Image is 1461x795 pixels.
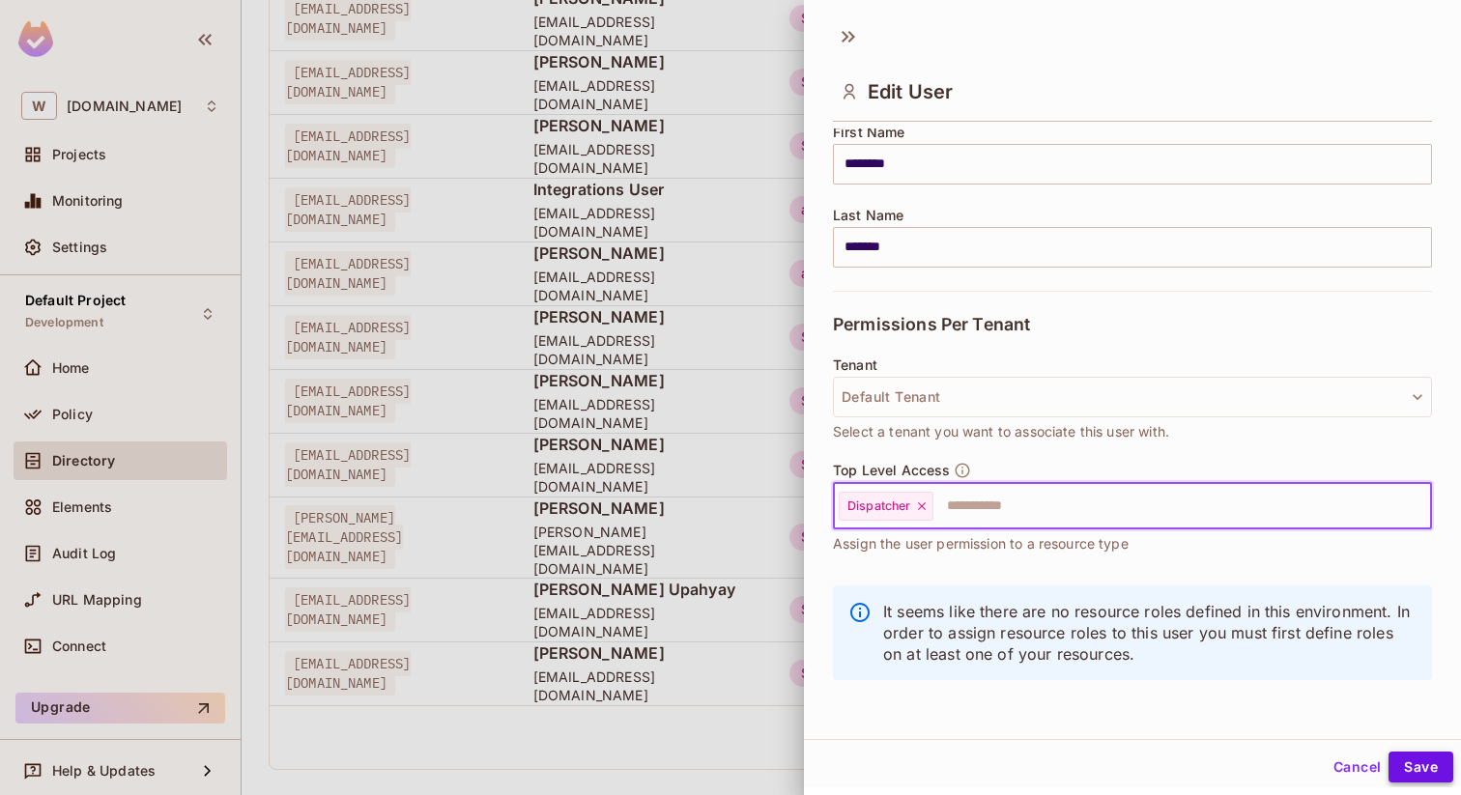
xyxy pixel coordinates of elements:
button: Cancel [1326,752,1389,782]
span: Tenant [833,357,877,373]
span: Assign the user permission to a resource type [833,533,1129,554]
span: Last Name [833,208,903,223]
button: Save [1389,752,1453,782]
span: First Name [833,125,905,140]
span: Top Level Access [833,463,950,478]
p: It seems like there are no resource roles defined in this environment. In order to assign resourc... [883,601,1417,665]
button: Open [1421,503,1425,507]
span: Edit User [868,80,953,103]
span: Dispatcher [847,498,911,514]
div: Dispatcher [839,492,933,521]
span: Select a tenant you want to associate this user with. [833,421,1169,442]
button: Default Tenant [833,377,1432,417]
span: Permissions Per Tenant [833,315,1030,334]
